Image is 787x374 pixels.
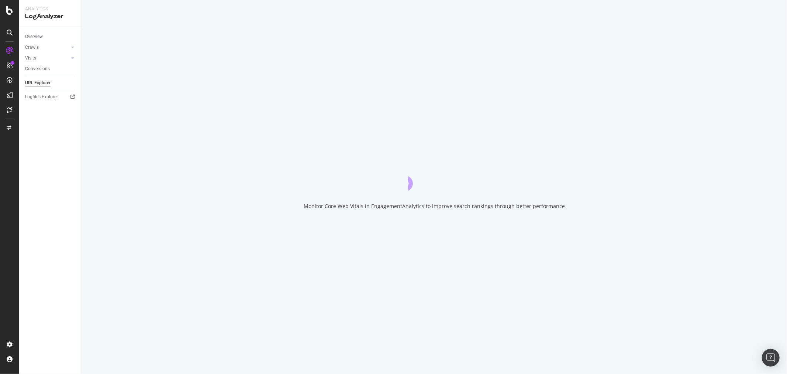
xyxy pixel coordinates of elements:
a: URL Explorer [25,79,76,87]
a: Overview [25,33,76,41]
div: Overview [25,33,43,41]
div: URL Explorer [25,79,51,87]
a: Visits [25,54,69,62]
div: Crawls [25,44,39,51]
a: Logfiles Explorer [25,93,76,101]
a: Conversions [25,65,76,73]
div: LogAnalyzer [25,12,76,21]
div: Open Intercom Messenger [762,349,780,367]
div: animation [408,164,461,191]
div: Monitor Core Web Vitals in EngagementAnalytics to improve search rankings through better performance [304,203,565,210]
a: Crawls [25,44,69,51]
div: Conversions [25,65,50,73]
div: Analytics [25,6,76,12]
div: Visits [25,54,36,62]
div: Logfiles Explorer [25,93,58,101]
